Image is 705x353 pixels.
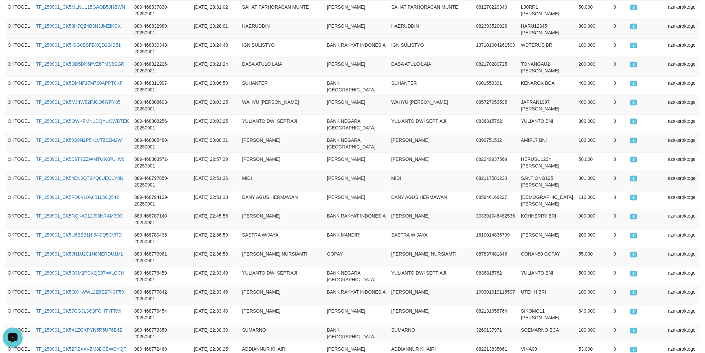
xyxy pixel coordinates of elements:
[36,252,123,257] a: TF_250901_CK5JN1U2C1H8NERDU1ML
[132,115,191,134] td: 889-468808256-20250901
[191,1,240,20] td: [DATE] 23:31:02
[36,23,121,29] a: TF_250901_CK53H7QZ4B3N3JMZIKCK
[665,39,700,58] td: azaksroktogel
[665,229,700,248] td: azaksroktogel
[473,172,518,191] td: 082117581230
[389,210,474,229] td: [PERSON_NAME]
[611,191,628,210] td: 0
[630,62,637,67] span: SUCCESS
[36,195,119,200] a: TF_250901_CK5PD8VL0A851L56Q542
[611,1,628,20] td: 0
[389,172,474,191] td: MIDI
[36,271,124,276] a: TF_250901_CK5O3M2PCKQE87WILGCH
[324,20,388,39] td: [PERSON_NAME]
[518,248,576,267] td: CONAN80 GOPAY
[132,134,191,153] td: 889-468805480-20250901
[324,305,388,324] td: [PERSON_NAME]
[518,96,576,115] td: JAPRAN1997 [PERSON_NAME]
[36,80,123,86] a: TF_250901_CK5DMNF17M760APPT0KF
[473,286,518,305] td: 109301019116507
[240,286,325,305] td: [PERSON_NAME]
[611,229,628,248] td: 0
[191,305,240,324] td: [DATE] 22:33:40
[36,99,121,105] a: TF_250901_CK5MJ4W52FJCO6IYPY85
[36,118,129,124] a: TF_250901_CK5OWKFMN1DQYUOWBTEK
[5,229,33,248] td: OKTOGEL
[473,191,518,210] td: 085846168227
[5,39,33,58] td: OKTOGEL
[630,24,637,29] span: SUCCESS
[576,191,611,210] td: 110,000
[240,324,325,343] td: SUMARNO
[36,61,124,67] a: TF_250901_CK5OB5DK6PVZ6TMD8SGR
[240,134,325,153] td: [PERSON_NAME]
[240,248,325,267] td: [PERSON_NAME] NURSIAMTI
[324,39,388,58] td: BANK RAKYAT INDONESIA
[630,81,637,86] span: SUCCESS
[36,309,122,314] a: TF_250901_CK57CG3L36QFOHTYFRVI
[630,233,637,239] span: SUCCESS
[630,290,637,296] span: SUCCESS
[473,77,518,96] td: 0901559391
[240,267,325,286] td: YULIANTO DWI SEPTIAJI
[665,134,700,153] td: azaksroktogel
[611,96,628,115] td: 0
[5,1,33,20] td: OKTOGEL
[240,210,325,229] td: [PERSON_NAME]
[630,195,637,201] span: SUCCESS
[132,1,191,20] td: 889-468837830-20250901
[132,172,191,191] td: 889-468797850-20250901
[240,77,325,96] td: SUHANTER
[36,290,124,295] a: TF_250901_CK5OXHWWL22BEZF4CF50
[665,77,700,96] td: azaksroktogel
[518,172,576,191] td: SANTIONG125 [PERSON_NAME]
[576,267,611,286] td: 500,000
[36,4,125,10] a: TF_250901_CK5MLNU115GAOB5JHBWN
[191,134,240,153] td: [DATE] 23:00:31
[630,176,637,182] span: SUCCESS
[36,233,122,238] a: TF_250901_CK5U6BB31NI54OQ5CVRD
[630,138,637,143] span: SUCCESS
[518,191,576,210] td: [DEMOGRAPHIC_DATA] [PERSON_NAME]
[5,267,33,286] td: OKTOGEL
[611,210,628,229] td: 0
[473,267,518,286] td: 0838815762
[324,153,388,172] td: [PERSON_NAME]
[389,58,474,77] td: DASA ATULO LAIA
[324,191,388,210] td: [PERSON_NAME]
[611,58,628,77] td: 0
[5,324,33,343] td: OKTOGEL
[611,115,628,134] td: 0
[5,191,33,210] td: OKTOGEL
[3,3,23,23] button: Open LiveChat chat widget
[389,39,474,58] td: IGN SULISTYO
[518,77,576,96] td: KENAROK BCA
[389,115,474,134] td: YULIANTO DWI SEPTIAJI
[5,305,33,324] td: OKTOGEL
[240,153,325,172] td: [PERSON_NAME]
[473,1,518,20] td: 081270220340
[240,229,325,248] td: SASTRA WIJAYA
[630,328,637,334] span: SUCCESS
[324,96,388,115] td: [PERSON_NAME]
[576,229,611,248] td: 200,000
[665,324,700,343] td: azaksroktogel
[324,1,388,20] td: [PERSON_NAME]
[473,210,518,229] td: 303301046482535
[630,157,637,162] span: SUCCESS
[240,191,325,210] td: DANY AGUS HERMAWAN
[324,286,388,305] td: BANK RAKYAT INDONESIA
[576,39,611,58] td: 100,000
[389,77,474,96] td: SUHANTER
[36,214,123,219] a: TF_250901_CK5RQKA012J98NRAM3O3
[473,115,518,134] td: 0838815762
[132,191,191,210] td: 889-468794139-20250901
[191,115,240,134] td: [DATE] 23:03:25
[518,20,576,39] td: HARU12345 [PERSON_NAME]
[518,267,576,286] td: YULIANTO BNI
[240,96,325,115] td: WAHYU [PERSON_NAME]
[191,153,240,172] td: [DATE] 22:57:39
[611,172,628,191] td: 0
[518,153,576,172] td: HERUSU1234 [PERSON_NAME]
[389,20,474,39] td: HAERUDDIN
